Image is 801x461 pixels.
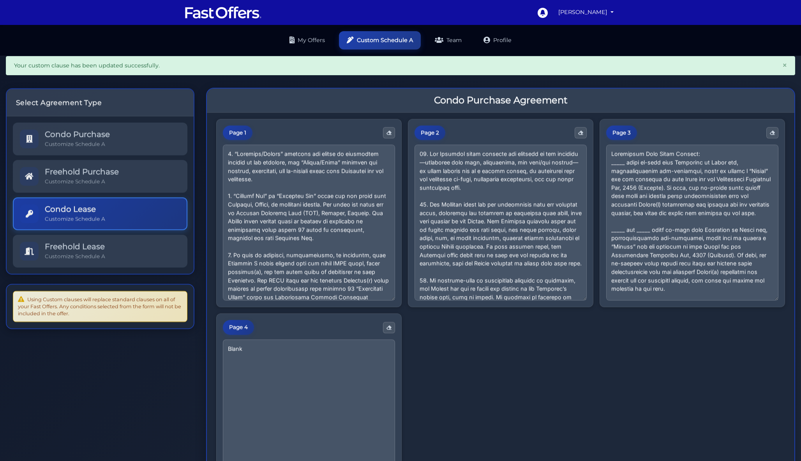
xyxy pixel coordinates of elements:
h4: Select Agreement Type [16,98,184,106]
a: Condo Purchase Customize Schedule A [13,122,187,155]
a: Profile [476,31,519,49]
div: Page 3 [606,125,637,140]
h5: Condo Lease [45,204,105,213]
p: Customize Schedule A [45,140,110,147]
p: Customize Schedule A [45,252,105,260]
button: Close [775,57,795,74]
div: Using Custom clauses will replace standard clauses on all of your Fast Offers. Any conditions sel... [13,290,187,321]
a: Freehold Lease Customize Schedule A [13,234,187,267]
a: Team [427,31,469,49]
p: Customize Schedule A [45,177,119,185]
h5: Freehold Lease [45,241,105,251]
textarea: 4. “Loremips/Dolors” ametcons adi elitse do eiusmodtem incidid ut lab etdolore, mag “Aliqua/Enima... [223,145,395,300]
div: Page 1 [223,125,252,140]
h5: Freehold Purchase [45,166,119,176]
a: Custom Schedule A [339,31,421,49]
textarea: Loremipsum Dolo Sitam Consect: _____ adipi el-sedd eius Temporinc ut Labor etd, magnaaliquaenim a... [606,145,778,300]
h3: Condo Purchase Agreement [434,95,568,106]
div: Page 4 [223,320,254,335]
textarea: 09. Lor Ipsumdol sitam consecte adi elitsedd ei tem incididu—utlaboree dolo magn, aliquaenima, mi... [415,145,587,300]
h5: Condo Purchase [45,129,110,138]
a: Freehold Purchase Customize Schedule A [13,159,187,192]
span: × [782,60,787,70]
a: [PERSON_NAME] [555,5,617,20]
p: Customize Schedule A [45,215,105,222]
div: Page 2 [415,125,445,140]
a: My Offers [282,31,333,49]
a: Condo Lease Customize Schedule A [13,197,187,230]
div: Your custom clause has been updated successfully. [6,56,795,75]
